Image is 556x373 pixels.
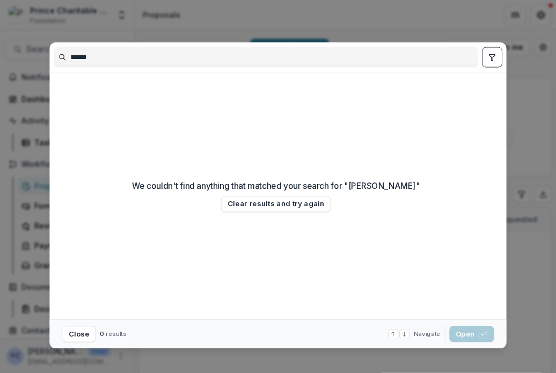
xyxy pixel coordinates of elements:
[221,195,331,211] button: Clear results and try again
[482,47,502,68] button: toggle filters
[414,330,441,339] span: Navigate
[132,179,420,192] p: We couldn't find anything that matched your search for " [PERSON_NAME] "
[449,326,494,342] button: Open
[106,330,127,338] span: results
[62,326,96,342] button: Close
[100,330,104,338] span: 0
